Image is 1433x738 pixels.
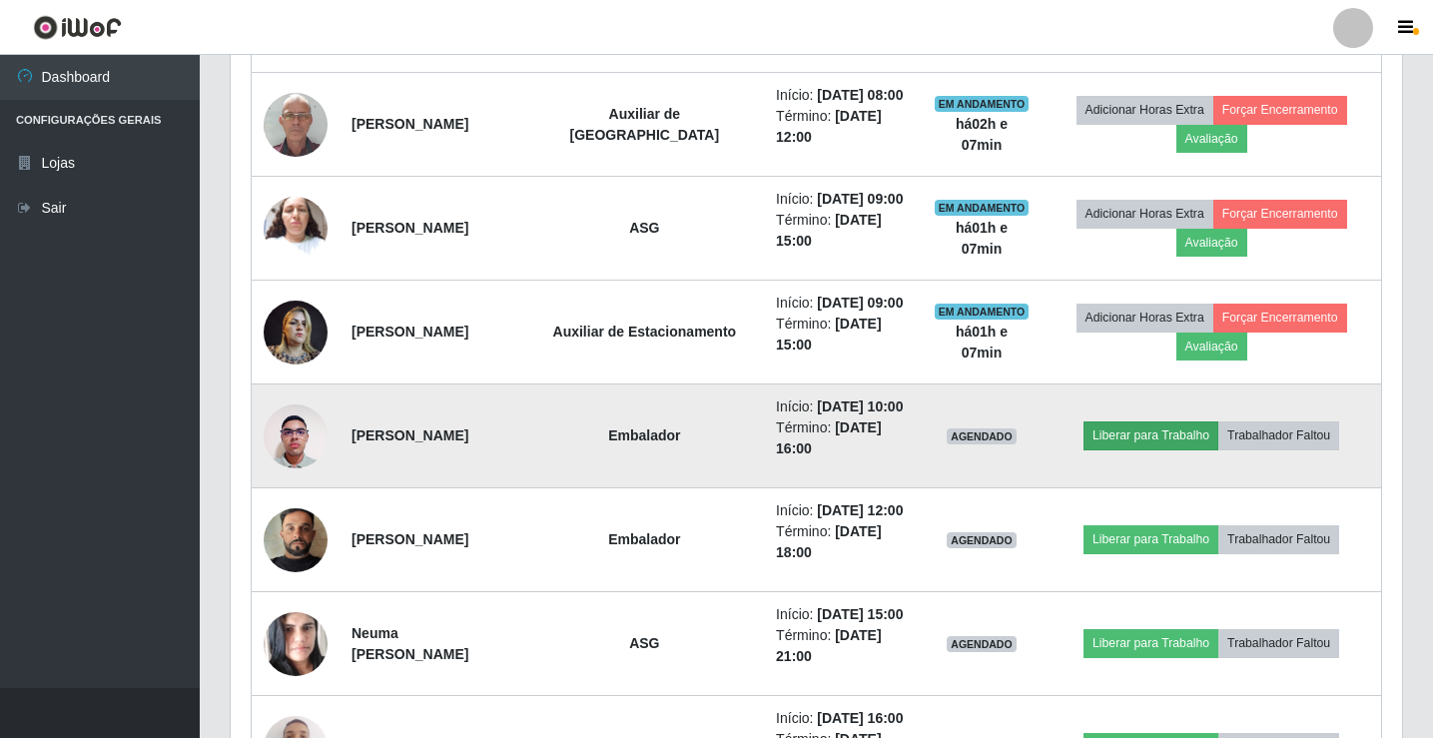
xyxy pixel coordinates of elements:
[776,314,910,356] li: Término:
[1218,525,1339,553] button: Trabalhador Faltou
[935,96,1030,112] span: EM ANDAMENTO
[817,87,903,103] time: [DATE] 08:00
[956,324,1008,361] strong: há 01 h e 07 min
[570,106,720,143] strong: Auxiliar de [GEOGRAPHIC_DATA]
[776,293,910,314] li: Início:
[608,531,680,547] strong: Embalador
[264,290,328,374] img: 1672867768596.jpeg
[352,625,468,662] strong: Neuma [PERSON_NAME]
[776,106,910,148] li: Término:
[1076,96,1213,124] button: Adicionar Horas Extra
[817,606,903,622] time: [DATE] 15:00
[1218,421,1339,449] button: Trabalhador Faltou
[264,82,328,167] img: 1744124965396.jpeg
[1213,304,1347,332] button: Forçar Encerramento
[352,324,468,340] strong: [PERSON_NAME]
[776,521,910,563] li: Término:
[776,708,910,729] li: Início:
[776,210,910,252] li: Término:
[352,116,468,132] strong: [PERSON_NAME]
[817,295,903,311] time: [DATE] 09:00
[817,191,903,207] time: [DATE] 09:00
[1076,304,1213,332] button: Adicionar Horas Extra
[776,500,910,521] li: Início:
[947,636,1017,652] span: AGENDADO
[947,532,1017,548] span: AGENDADO
[608,427,680,443] strong: Embalador
[1213,200,1347,228] button: Forçar Encerramento
[776,604,910,625] li: Início:
[553,324,737,340] strong: Auxiliar de Estacionamento
[352,427,468,443] strong: [PERSON_NAME]
[264,393,328,478] img: 1746465298396.jpeg
[264,593,328,694] img: 1753405347867.jpeg
[817,502,903,518] time: [DATE] 12:00
[629,220,659,236] strong: ASG
[33,15,122,40] img: CoreUI Logo
[947,428,1017,444] span: AGENDADO
[1176,125,1247,153] button: Avaliação
[352,220,468,236] strong: [PERSON_NAME]
[776,189,910,210] li: Início:
[1218,629,1339,657] button: Trabalhador Faltou
[776,417,910,459] li: Término:
[776,85,910,106] li: Início:
[1083,629,1218,657] button: Liberar para Trabalho
[264,186,328,271] img: 1750954658696.jpeg
[956,116,1008,153] strong: há 02 h e 07 min
[1213,96,1347,124] button: Forçar Encerramento
[817,710,903,726] time: [DATE] 16:00
[935,200,1030,216] span: EM ANDAMENTO
[629,635,659,651] strong: ASG
[817,398,903,414] time: [DATE] 10:00
[956,220,1008,257] strong: há 01 h e 07 min
[1076,200,1213,228] button: Adicionar Horas Extra
[1176,229,1247,257] button: Avaliação
[1083,525,1218,553] button: Liberar para Trabalho
[352,531,468,547] strong: [PERSON_NAME]
[1083,421,1218,449] button: Liberar para Trabalho
[264,483,328,597] img: 1732360371404.jpeg
[776,625,910,667] li: Término:
[776,396,910,417] li: Início:
[935,304,1030,320] span: EM ANDAMENTO
[1176,333,1247,361] button: Avaliação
